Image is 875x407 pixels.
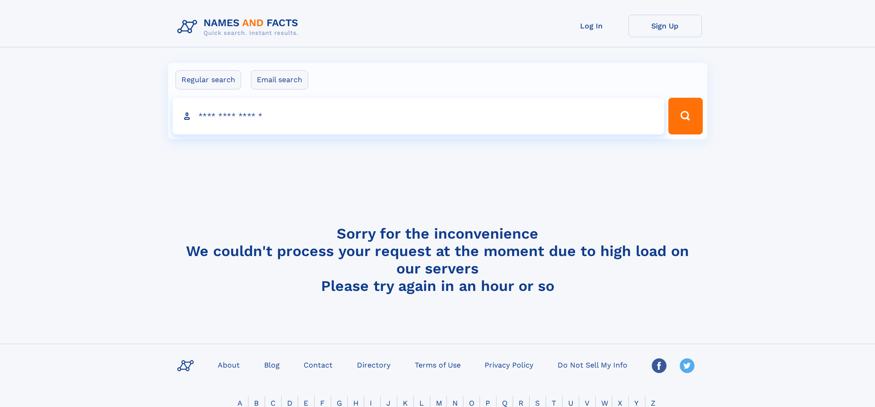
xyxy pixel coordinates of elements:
img: Facebook [652,358,666,373]
a: Do Not Sell My Info [554,358,631,371]
a: Contact [300,358,336,371]
a: About [214,358,243,371]
a: Sign Up [628,15,702,37]
h4: Sorry for the inconvenience We couldn't process your request at the moment due to high load on ou... [174,225,702,295]
label: Regular search [175,70,241,89]
a: Terms of Use [411,358,464,371]
label: Email search [251,70,308,89]
a: Directory [353,358,394,371]
img: Twitter [680,358,694,373]
input: search input [173,98,665,134]
a: Log In [555,15,628,37]
a: Blog [260,358,283,371]
img: Logo Names and Facts [174,15,306,39]
button: Search Button [668,98,702,134]
a: Privacy Policy [481,358,537,371]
